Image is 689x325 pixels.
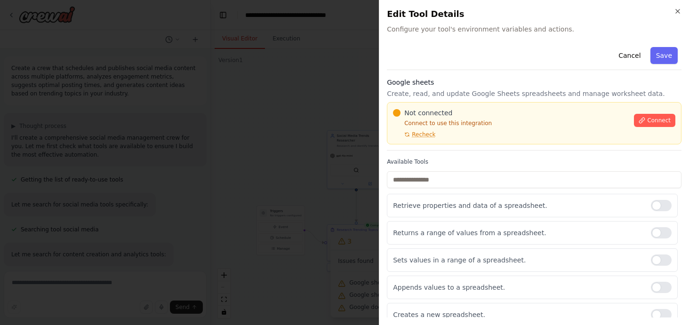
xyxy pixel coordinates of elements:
[650,47,678,64] button: Save
[393,201,643,210] p: Retrieve properties and data of a spreadsheet.
[393,228,643,238] p: Returns a range of values from a spreadsheet.
[634,114,675,127] button: Connect
[393,131,435,138] button: Recheck
[387,78,681,87] h3: Google sheets
[404,108,452,118] span: Not connected
[393,255,643,265] p: Sets values in a range of a spreadsheet.
[647,117,671,124] span: Connect
[412,131,435,138] span: Recheck
[387,8,681,21] h2: Edit Tool Details
[387,89,681,98] p: Create, read, and update Google Sheets spreadsheets and manage worksheet data.
[387,158,681,166] label: Available Tools
[387,24,681,34] span: Configure your tool's environment variables and actions.
[393,119,628,127] p: Connect to use this integration
[393,310,643,319] p: Creates a new spreadsheet.
[613,47,646,64] button: Cancel
[393,283,643,292] p: Appends values to a spreadsheet.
